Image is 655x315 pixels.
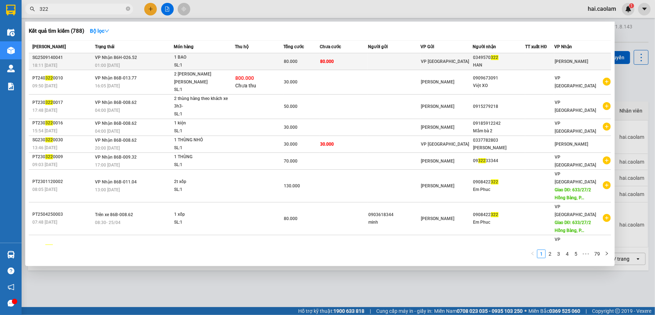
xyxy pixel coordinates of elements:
span: 04:00 [DATE] [95,129,120,134]
span: [PERSON_NAME] [421,216,454,221]
div: SG230 0030 [32,136,93,144]
div: PT2301120002 [32,178,93,186]
span: Chưa cước [320,44,341,49]
span: Thu hộ [235,44,249,49]
span: 130.000 [284,183,300,188]
b: BIÊN NHẬN GỬI HÀNG HÓA [46,10,69,69]
li: 2 [546,250,554,258]
span: 80.000 [284,216,297,221]
div: 1 THÙNG [174,153,228,161]
img: warehouse-icon [7,251,15,259]
span: VP [GEOGRAPHIC_DATA] [555,100,596,113]
div: SL: 1 [174,61,228,69]
span: VP [GEOGRAPHIC_DATA] [421,142,469,147]
li: 79 [592,250,602,258]
span: down [104,28,109,33]
span: 322 [491,55,499,60]
span: 322 [491,179,499,184]
span: right [605,251,609,256]
a: 4 [563,250,571,258]
div: SL: 1 [174,186,228,194]
span: 80.000 [320,59,334,64]
span: VP [GEOGRAPHIC_DATA] [421,59,469,64]
div: PT230 0009 [32,153,93,161]
span: VP Nhận 86B-009.32 [95,155,137,160]
span: 08:05 [DATE] [32,187,57,192]
span: [PERSON_NAME] [421,125,454,130]
div: SL: 1 [174,127,228,135]
span: question-circle [8,268,14,274]
span: [PERSON_NAME] [421,183,454,188]
div: 0909673091 [473,74,525,82]
div: Em Phuc [473,219,525,226]
span: 17:00 [DATE] [95,163,120,168]
div: SG2509140041 [32,54,93,61]
div: 09185912242 [473,120,525,127]
span: VP Nhận 86H-026.52 [95,55,137,60]
div: 0337782803 [473,137,525,144]
span: 09:50 [DATE] [32,83,57,88]
span: Trên xe 86B-008.62 [95,212,133,217]
span: 30.000 [284,125,297,130]
span: 322 [45,154,53,159]
span: VP [GEOGRAPHIC_DATA] [555,172,596,184]
b: [DOMAIN_NAME] [60,27,99,33]
strong: Bộ lọc [90,28,109,34]
span: 09:03 [DATE] [32,162,57,167]
div: 1 THÙNG NHỎ [174,136,228,144]
span: VP [GEOGRAPHIC_DATA] [555,76,596,88]
span: VP Nhận [554,44,572,49]
span: close-circle [126,6,130,13]
div: 0908422 [473,211,525,219]
div: Mắm bà 2 [473,127,525,135]
div: minh [368,219,420,226]
span: TT xuất HĐ [525,44,547,49]
span: 322 [45,137,53,142]
div: 2 [PERSON_NAME] [PERSON_NAME] [174,70,228,86]
span: plus-circle [603,156,611,164]
span: Món hàng [174,44,194,49]
span: [PERSON_NAME] [421,104,454,109]
span: VP [GEOGRAPHIC_DATA] [555,237,596,250]
span: plus-circle [603,123,611,131]
img: warehouse-icon [7,29,15,36]
span: message [8,300,14,307]
span: plus-circle [603,78,611,86]
span: search [30,6,35,12]
div: PT230 0017 [32,99,93,106]
li: 1 [537,250,546,258]
div: 1 kiện [174,119,228,127]
span: 322 [478,158,486,163]
span: [PERSON_NAME] [421,159,454,164]
a: 3 [555,250,563,258]
span: VP [GEOGRAPHIC_DATA] [555,155,596,168]
span: plus-circle [603,102,611,110]
span: 17:48 [DATE] [32,108,57,113]
span: Người gửi [368,44,388,49]
div: Em Phuc [473,186,525,193]
span: Giao DĐ: 633/27/2 Hồng Bàng, P... [555,220,591,233]
span: 01:00 [DATE] [95,63,120,68]
div: 0915279218 [473,103,525,110]
span: 08:30 - 25/04 [95,220,120,225]
a: 5 [572,250,580,258]
span: VP Nhận 86B-011.04 [95,179,137,184]
span: 13:46 [DATE] [32,145,57,150]
span: 322 [45,245,53,250]
span: 322 [45,120,53,125]
span: close-circle [126,6,130,11]
input: Tìm tên, số ĐT hoặc mã đơn [40,5,124,13]
img: warehouse-icon [7,65,15,72]
div: SL: 1 [174,144,228,152]
a: 1 [537,250,545,258]
span: 30.000 [284,79,297,85]
li: (c) 2017 [60,34,99,43]
span: Trên xe 86B-010.92 [95,245,133,250]
li: Previous Page [528,250,537,258]
div: 1 Thùng [174,243,228,251]
div: 0903618344 [368,211,420,219]
span: 322 [45,76,53,81]
img: warehouse-icon [7,47,15,54]
div: SL: 1 [174,161,228,169]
